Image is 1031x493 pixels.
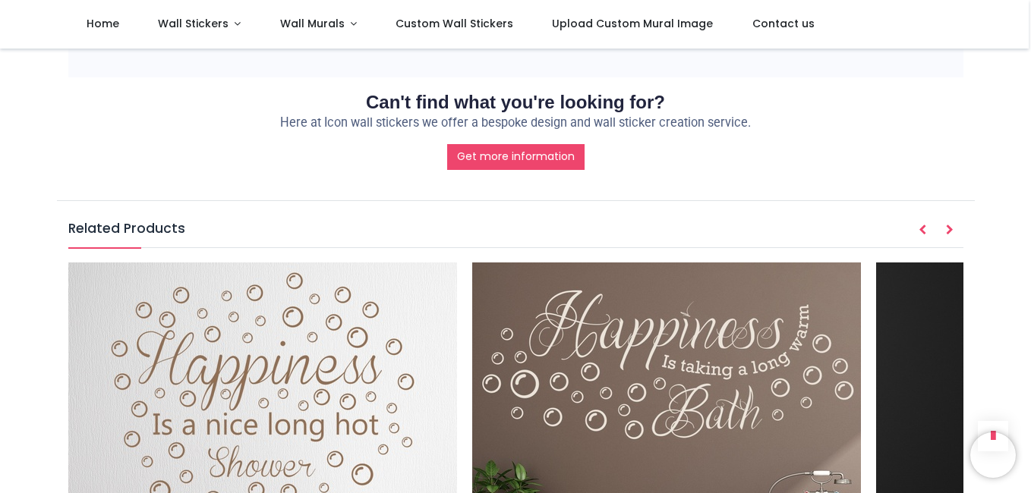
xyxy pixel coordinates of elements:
[447,144,585,170] a: Get more information
[936,218,963,243] button: Next
[396,16,513,31] span: Custom Wall Stickers
[68,89,963,115] h2: Can't find what you're looking for?
[970,432,1016,478] iframe: Brevo live chat
[68,115,963,132] p: Here at Icon wall stickers we offer a bespoke design and wall sticker creation service.
[280,16,345,31] span: Wall Murals
[552,16,713,31] span: Upload Custom Mural Image
[87,16,119,31] span: Home
[68,219,963,248] h5: Related Products
[909,218,936,243] button: Prev
[158,16,229,31] span: Wall Stickers
[752,16,815,31] span: Contact us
